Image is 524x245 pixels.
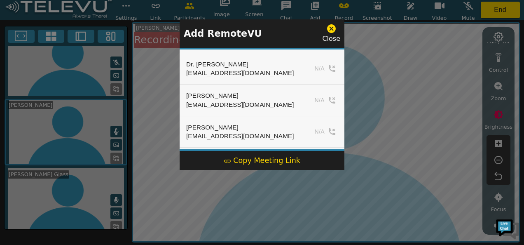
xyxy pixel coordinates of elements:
[186,100,294,109] div: [EMAIL_ADDRESS][DOMAIN_NAME]
[4,160,157,189] textarea: Type your message and hit 'Enter'
[224,155,300,166] div: Copy Meeting Link
[135,4,155,24] div: Minimize live chat window
[495,216,520,241] img: Chat Widget
[186,91,294,100] div: [PERSON_NAME]
[43,43,138,54] div: Chat with us now
[186,68,294,78] div: [EMAIL_ADDRESS][DOMAIN_NAME]
[186,132,294,141] div: [EMAIL_ADDRESS][DOMAIN_NAME]
[184,27,262,41] p: Add RemoteVU
[14,38,35,59] img: d_736959983_company_1615157101543_736959983
[48,71,114,155] span: We're online!
[186,60,294,69] div: Dr. [PERSON_NAME]
[322,24,340,44] div: Close
[186,123,294,132] div: [PERSON_NAME]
